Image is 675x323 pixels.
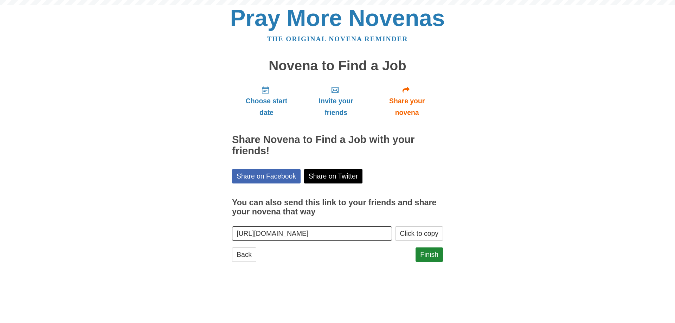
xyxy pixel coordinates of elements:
[232,169,301,183] a: Share on Facebook
[371,80,443,122] a: Share your novena
[232,198,443,216] h3: You can also send this link to your friends and share your novena that way
[232,134,443,157] h2: Share Novena to Find a Job with your friends!
[239,95,294,118] span: Choose start date
[230,5,445,31] a: Pray More Novenas
[308,95,364,118] span: Invite your friends
[267,35,408,43] a: The original novena reminder
[416,247,443,262] a: Finish
[301,80,371,122] a: Invite your friends
[232,247,256,262] a: Back
[378,95,436,118] span: Share your novena
[232,80,301,122] a: Choose start date
[232,58,443,73] h1: Novena to Find a Job
[304,169,363,183] a: Share on Twitter
[395,226,443,241] button: Click to copy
